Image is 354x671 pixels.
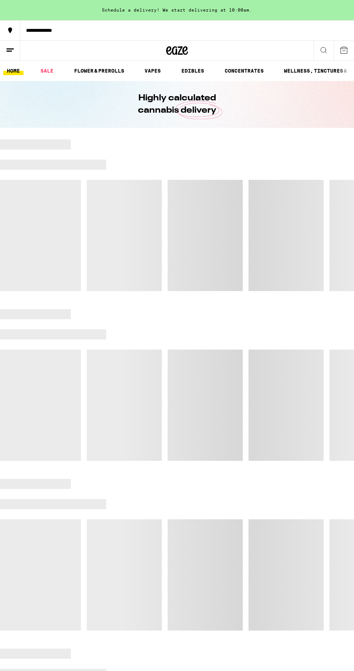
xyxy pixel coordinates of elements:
h1: Highly calculated cannabis delivery [117,92,237,117]
a: HOME [3,66,23,75]
a: SALE [37,66,57,75]
a: EDIBLES [178,66,208,75]
a: FLOWER & PREROLLS [70,66,128,75]
a: VAPES [141,66,164,75]
a: CONCENTRATES [221,66,267,75]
